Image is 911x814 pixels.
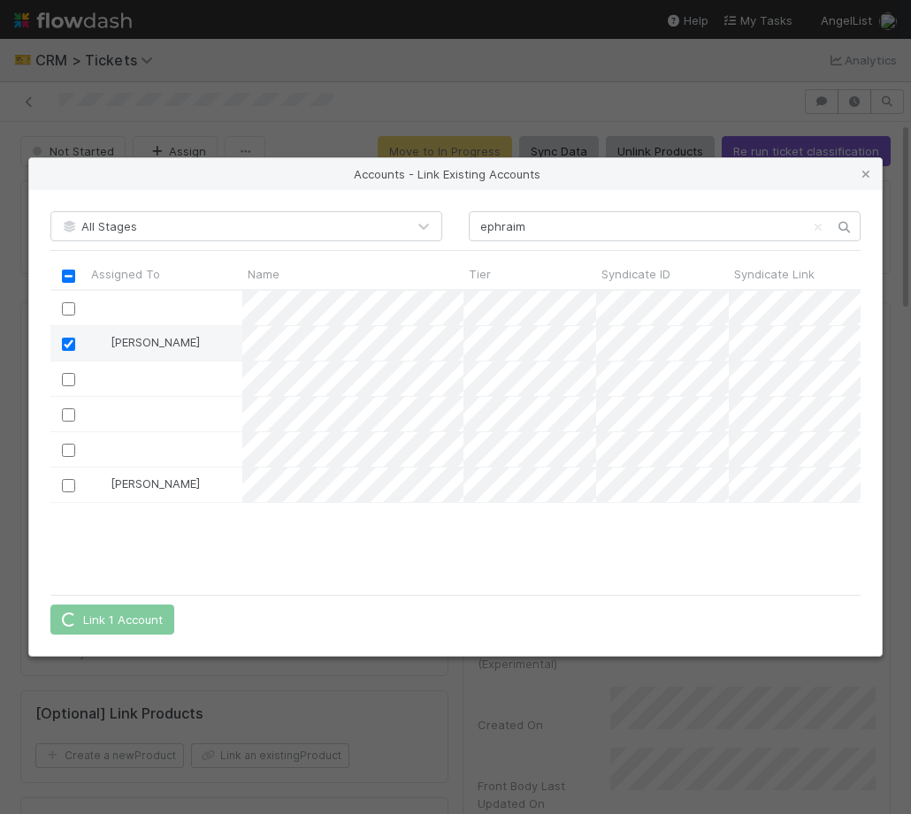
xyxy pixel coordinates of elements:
[60,219,137,233] span: All Stages
[62,479,75,492] input: Toggle Row Selected
[809,213,827,241] button: Clear search
[601,265,670,283] span: Syndicate ID
[29,158,882,190] div: Accounts - Link Existing Accounts
[62,444,75,457] input: Toggle Row Selected
[93,333,200,351] div: [PERSON_NAME]
[93,475,200,492] div: [PERSON_NAME]
[62,338,75,351] input: Toggle Row Selected
[62,408,75,422] input: Toggle Row Selected
[91,265,160,283] span: Assigned To
[62,302,75,316] input: Toggle Row Selected
[62,373,75,386] input: Toggle Row Selected
[62,270,75,283] input: Toggle All Rows Selected
[111,335,200,349] span: [PERSON_NAME]
[94,476,108,491] img: avatar_18c010e4-930e-4480-823a-7726a265e9dd.png
[469,211,861,241] input: Search
[248,265,279,283] span: Name
[111,476,200,491] span: [PERSON_NAME]
[734,265,815,283] span: Syndicate Link
[469,265,491,283] span: Tier
[94,335,108,349] img: avatar_18c010e4-930e-4480-823a-7726a265e9dd.png
[50,605,174,635] button: Link 1 Account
